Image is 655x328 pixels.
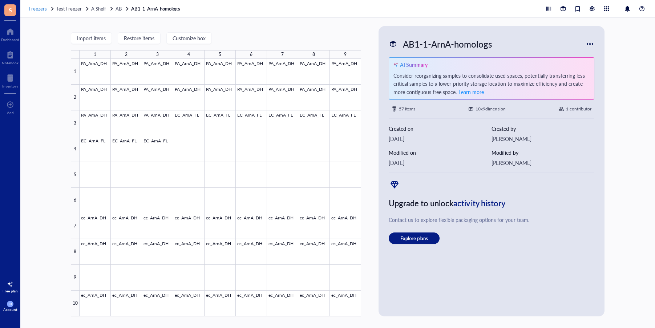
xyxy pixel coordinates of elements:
[8,303,12,306] span: TD
[389,232,595,244] a: Explore plans
[458,88,484,96] span: Learn more
[77,35,106,41] span: Import items
[187,50,190,59] div: 4
[3,307,17,312] div: Account
[458,88,484,96] button: Learn more
[125,50,128,59] div: 2
[389,149,492,157] div: Modified on
[29,5,47,12] span: Freezers
[7,110,14,115] div: Add
[389,159,492,167] div: [DATE]
[2,72,18,88] a: Inventory
[56,5,90,12] a: Test Freezer
[3,289,18,293] div: Free plan
[399,105,415,113] div: 57 items
[56,5,82,12] span: Test Freezer
[492,125,594,133] div: Created by
[1,37,19,42] div: Dashboard
[492,159,594,167] div: [PERSON_NAME]
[71,32,112,44] button: Import items
[2,61,19,65] div: Notebook
[2,49,19,65] a: Notebook
[156,50,159,59] div: 3
[71,213,80,239] div: 7
[71,59,80,85] div: 1
[393,72,590,96] div: Consider reorganizing samples to consolidate used spaces, potentially transferring less critical ...
[124,35,154,41] span: Restore items
[71,188,80,214] div: 6
[71,110,80,136] div: 3
[71,162,80,188] div: 5
[118,32,161,44] button: Restore items
[476,105,505,113] div: 10 x 9 dimension
[344,50,347,59] div: 9
[71,85,80,110] div: 2
[389,216,595,224] div: Contact us to explore flexible packaging options for your team.
[94,50,96,59] div: 1
[71,136,80,162] div: 4
[566,105,591,113] div: 1 contributor
[250,50,252,59] div: 6
[71,265,80,291] div: 9
[116,5,122,12] span: AB
[219,50,221,59] div: 5
[29,5,55,12] a: Freezers
[453,197,505,209] span: activity history
[400,36,495,52] div: AB1-1-ArnA-homologs
[91,5,106,12] span: A Shelf
[400,235,428,242] span: Explore plans
[389,135,492,143] div: [DATE]
[131,5,181,12] a: AB1-1-ArnA-homologs
[492,149,594,157] div: Modified by
[71,291,80,316] div: 10
[492,135,594,143] div: [PERSON_NAME]
[166,32,212,44] button: Customize box
[400,61,428,69] div: AI Summary
[281,50,284,59] div: 7
[312,50,315,59] div: 8
[389,196,595,210] div: Upgrade to unlock
[2,84,18,88] div: Inventory
[1,26,19,42] a: Dashboard
[173,35,206,41] span: Customize box
[389,125,492,133] div: Created on
[389,232,440,244] button: Explore plans
[9,5,12,15] span: S
[71,239,80,265] div: 8
[91,5,130,12] a: A ShelfAB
